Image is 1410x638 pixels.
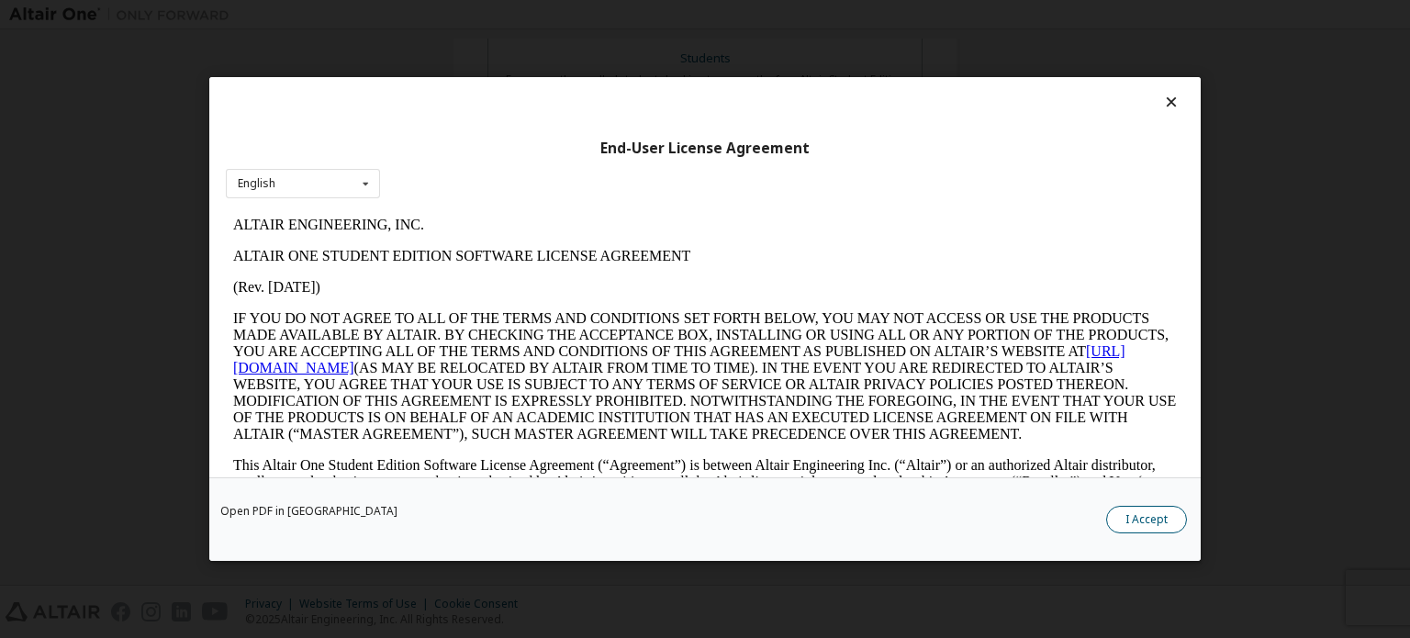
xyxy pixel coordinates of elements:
div: End-User License Agreement [226,140,1184,158]
a: Open PDF in [GEOGRAPHIC_DATA] [220,506,397,517]
p: ALTAIR ENGINEERING, INC. [7,7,951,24]
p: (Rev. [DATE]) [7,70,951,86]
div: English [238,178,275,189]
p: IF YOU DO NOT AGREE TO ALL OF THE TERMS AND CONDITIONS SET FORTH BELOW, YOU MAY NOT ACCESS OR USE... [7,101,951,233]
p: ALTAIR ONE STUDENT EDITION SOFTWARE LICENSE AGREEMENT [7,39,951,55]
p: This Altair One Student Edition Software License Agreement (“Agreement”) is between Altair Engine... [7,248,951,314]
a: [URL][DOMAIN_NAME] [7,134,900,166]
button: I Accept [1106,506,1187,533]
